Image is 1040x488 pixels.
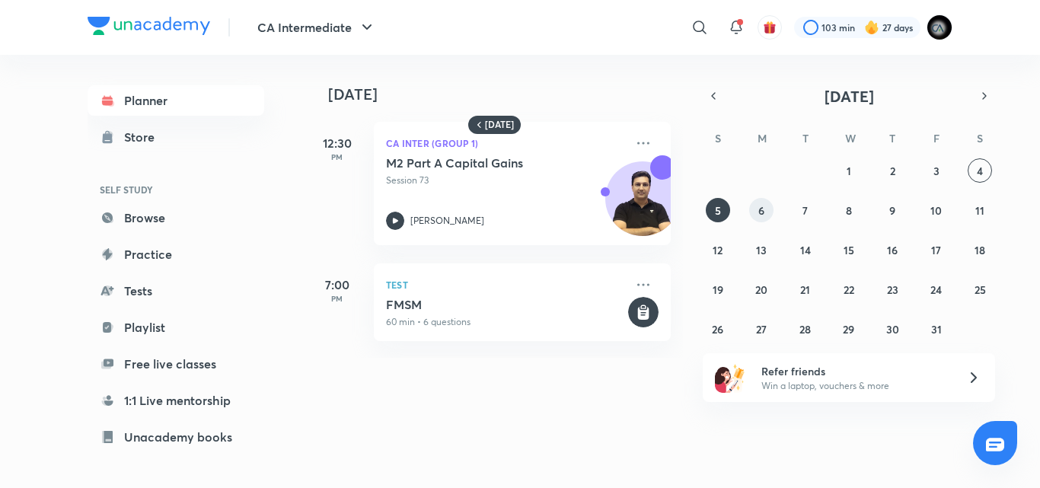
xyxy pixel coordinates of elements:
abbr: Sunday [715,131,721,145]
abbr: October 26, 2025 [712,322,723,336]
p: 60 min • 6 questions [386,315,625,329]
a: 1:1 Live mentorship [88,385,264,416]
button: October 13, 2025 [749,238,774,262]
a: Practice [88,239,264,270]
abbr: October 7, 2025 [802,203,808,218]
a: Planner [88,85,264,116]
button: October 14, 2025 [793,238,818,262]
abbr: October 11, 2025 [975,203,984,218]
a: Free live classes [88,349,264,379]
button: avatar [758,15,782,40]
abbr: October 1, 2025 [847,164,851,178]
abbr: October 22, 2025 [844,282,854,297]
button: October 10, 2025 [924,198,949,222]
button: October 22, 2025 [837,277,861,301]
abbr: Tuesday [802,131,809,145]
h4: [DATE] [328,85,686,104]
button: October 27, 2025 [749,317,774,341]
span: [DATE] [825,86,874,107]
button: October 16, 2025 [880,238,904,262]
abbr: October 6, 2025 [758,203,764,218]
p: PM [307,294,368,303]
img: poojita Agrawal [927,14,952,40]
button: October 29, 2025 [837,317,861,341]
button: [DATE] [724,85,974,107]
button: October 2, 2025 [880,158,904,183]
button: October 24, 2025 [924,277,949,301]
p: [PERSON_NAME] [410,214,484,228]
abbr: October 25, 2025 [975,282,986,297]
p: Session 73 [386,174,625,187]
div: Store [124,128,164,146]
abbr: October 29, 2025 [843,322,854,336]
img: avatar [763,21,777,34]
abbr: Saturday [977,131,983,145]
button: October 17, 2025 [924,238,949,262]
abbr: October 8, 2025 [846,203,852,218]
h6: Refer friends [761,363,949,379]
button: October 9, 2025 [880,198,904,222]
button: October 15, 2025 [837,238,861,262]
button: October 7, 2025 [793,198,818,222]
button: October 21, 2025 [793,277,818,301]
button: October 19, 2025 [706,277,730,301]
abbr: October 28, 2025 [799,322,811,336]
abbr: October 3, 2025 [933,164,940,178]
button: October 6, 2025 [749,198,774,222]
p: Test [386,276,625,294]
p: Win a laptop, vouchers & more [761,379,949,393]
abbr: October 17, 2025 [931,243,941,257]
button: October 18, 2025 [968,238,992,262]
button: October 11, 2025 [968,198,992,222]
button: October 31, 2025 [924,317,949,341]
abbr: October 16, 2025 [887,243,898,257]
button: October 28, 2025 [793,317,818,341]
abbr: October 19, 2025 [713,282,723,297]
abbr: October 21, 2025 [800,282,810,297]
h6: [DATE] [485,119,514,131]
abbr: Monday [758,131,767,145]
abbr: October 20, 2025 [755,282,767,297]
a: Unacademy books [88,422,264,452]
abbr: October 5, 2025 [715,203,721,218]
button: October 5, 2025 [706,198,730,222]
p: PM [307,152,368,161]
h5: FMSM [386,297,625,312]
a: Browse [88,203,264,233]
h5: 7:00 [307,276,368,294]
abbr: October 14, 2025 [800,243,811,257]
a: Playlist [88,312,264,343]
abbr: Friday [933,131,940,145]
button: October 1, 2025 [837,158,861,183]
abbr: October 23, 2025 [887,282,898,297]
button: October 23, 2025 [880,277,904,301]
h6: SELF STUDY [88,177,264,203]
button: October 12, 2025 [706,238,730,262]
a: Company Logo [88,17,210,39]
button: October 26, 2025 [706,317,730,341]
button: October 20, 2025 [749,277,774,301]
abbr: October 31, 2025 [931,322,942,336]
abbr: October 18, 2025 [975,243,985,257]
img: Avatar [606,170,679,243]
button: CA Intermediate [248,12,385,43]
abbr: October 10, 2025 [930,203,942,218]
abbr: October 30, 2025 [886,322,899,336]
p: CA Inter (Group 1) [386,134,625,152]
abbr: Thursday [889,131,895,145]
button: October 25, 2025 [968,277,992,301]
a: Store [88,122,264,152]
img: Company Logo [88,17,210,35]
abbr: October 4, 2025 [977,164,983,178]
abbr: October 15, 2025 [844,243,854,257]
img: referral [715,362,745,393]
button: October 30, 2025 [880,317,904,341]
h5: M2 Part A Capital Gains [386,155,576,171]
button: October 8, 2025 [837,198,861,222]
abbr: October 12, 2025 [713,243,723,257]
img: streak [864,20,879,35]
h5: 12:30 [307,134,368,152]
a: Tests [88,276,264,306]
button: October 4, 2025 [968,158,992,183]
abbr: Wednesday [845,131,856,145]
